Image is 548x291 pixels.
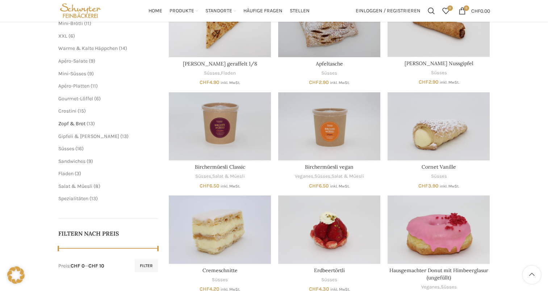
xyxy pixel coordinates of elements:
[356,8,421,13] span: Einloggen / Registrieren
[388,195,490,263] a: Hausgemachter Donut mit Himbeerglasur (ungefüllt)
[314,267,345,274] a: Erdbeertörtli
[200,183,219,189] bdi: 6.50
[58,158,85,164] a: Sandwiches
[202,267,238,274] a: Cremeschnitte
[447,5,453,11] span: 0
[70,33,73,39] span: 6
[88,158,91,164] span: 9
[440,284,456,291] a: Süsses
[58,121,85,127] a: Zopf & Brot
[388,92,490,160] a: Cornet Vanille
[418,79,428,85] span: CHF
[58,183,92,189] span: Salat & Müesli
[58,7,103,13] a: Site logo
[305,164,354,170] a: Birchermüesli vegan
[169,195,271,263] a: Cremeschnitte
[91,58,93,64] span: 9
[290,4,310,18] a: Stellen
[135,259,158,272] button: Filter
[418,183,428,189] span: CHF
[58,229,158,237] h5: Filtern nach Preis
[58,170,74,177] a: Fladen
[418,183,439,189] bdi: 3.90
[200,183,209,189] span: CHF
[58,83,89,89] a: Apéro-Platten
[464,5,469,11] span: 0
[86,20,89,26] span: 11
[88,121,93,127] span: 13
[278,195,380,263] a: Erdbeertörtli
[76,170,79,177] span: 3
[169,173,271,180] div: ,
[200,79,209,85] span: CHF
[221,80,240,85] small: inkl. MwSt.
[290,8,310,14] span: Stellen
[195,173,211,180] a: Süsses
[388,284,490,291] div: ,
[58,33,67,39] a: XXL
[243,8,283,14] span: Häufige Fragen
[89,71,92,77] span: 9
[95,183,99,189] span: 8
[309,183,329,189] bdi: 6.50
[58,20,83,26] a: Mini-Brötli
[58,58,88,64] a: Apéro-Salate
[58,262,104,270] div: Preis: —
[321,277,337,283] a: Süsses
[212,173,245,180] a: Salat & Müesli
[79,108,84,114] span: 15
[389,267,488,281] a: Hausgemachter Donut mit Himbeerglasur (ungefüllt)
[169,70,271,77] div: ,
[169,92,271,160] a: Birchermüesli Classic
[316,60,343,67] a: Apfeltasche
[424,4,439,18] div: Suchen
[221,184,240,189] small: inkl. MwSt.
[471,8,480,14] span: CHF
[352,4,424,18] a: Einloggen / Registrieren
[106,4,352,18] div: Main navigation
[421,284,439,291] a: Veganes
[58,133,119,139] span: Gipfeli & [PERSON_NAME]
[309,79,329,85] bdi: 2.90
[58,45,118,51] span: Warme & Kalte Häppchen
[58,195,88,202] a: Spezialitäten
[170,8,194,14] span: Produkte
[148,4,162,18] a: Home
[431,173,447,180] a: Süsses
[418,79,438,85] bdi: 2.90
[523,266,541,284] a: Scroll to top button
[58,145,74,152] span: Süsses
[331,173,364,180] a: Salat & Müesli
[422,164,456,170] a: Cornet Vanille
[96,96,99,102] span: 6
[183,60,257,67] a: [PERSON_NAME] geraffelt 1/8
[243,4,283,18] a: Häufige Fragen
[58,108,76,114] a: Crostini
[121,45,125,51] span: 14
[455,4,494,18] a: 0 CHF0.00
[71,263,85,269] span: CHF 0
[314,173,330,180] a: Süsses
[205,4,236,18] a: Standorte
[148,8,162,14] span: Home
[439,4,453,18] div: Meine Wunschliste
[440,184,459,189] small: inkl. MwSt.
[278,173,380,180] div: , ,
[404,60,473,67] a: [PERSON_NAME] Nussgipfel
[195,164,245,170] a: Birchermüesli Classic
[58,96,93,102] a: Gourmet-Löffel
[205,8,232,14] span: Standorte
[309,183,319,189] span: CHF
[439,4,453,18] a: 0
[278,92,380,160] a: Birchermüesli vegan
[330,80,350,85] small: inkl. MwSt.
